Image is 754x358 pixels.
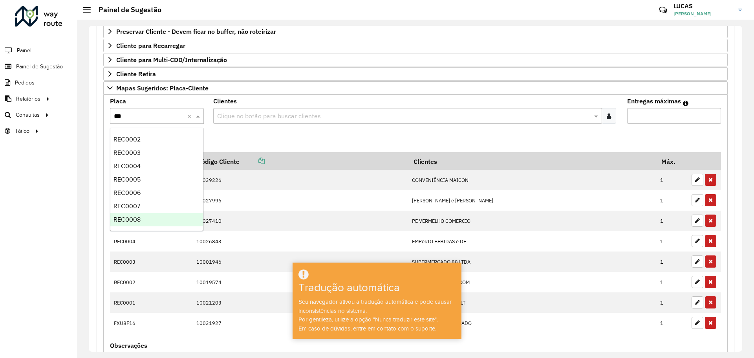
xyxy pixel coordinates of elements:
font: REC0002 [114,279,135,286]
font: Em caso de dúvidas, entre em contato com o suporte. [298,325,436,332]
font: Seu navegador ativou a tradução automática e pode causar inconsistências no sistema. [298,299,452,314]
font: [PERSON_NAME] e [PERSON_NAME] [412,197,493,204]
font: Painel de Sugestão [99,5,161,14]
font: REC0002 [113,136,141,143]
font: FXU8F16 [114,320,135,327]
font: 1 [660,177,663,184]
font: Cliente para Multi-CDD/Internalização [116,56,227,64]
font: REC0003 [113,149,141,156]
font: Tático [15,128,29,134]
font: Clientes [213,97,237,105]
font: Código Cliente [198,158,240,165]
font: REC0004 [114,238,135,245]
font: 10001946 [196,259,221,265]
font: [PERSON_NAME] [673,11,712,17]
font: REC0006 [113,189,141,196]
font: Relatórios [16,96,40,102]
font: Tradução automática [298,282,400,294]
font: Consultas [16,112,40,118]
font: Painel [17,48,31,53]
font: 10027410 [196,218,221,224]
font: 10027996 [196,197,221,204]
font: Por gentileza, utilize a opção "Nunca traduzir este site". [298,316,438,323]
font: Entregas máximas [627,97,681,105]
font: Máx. [661,158,675,165]
font: 1 [660,259,663,265]
font: PE VERMELHO COMERCIO [412,218,470,224]
font: REC0001 [114,299,135,306]
font: REC0003 [114,259,135,265]
font: 10021203 [196,299,221,306]
font: 1 [660,197,663,204]
font: 10019574 [196,279,221,286]
font: LUCAS [673,2,693,10]
font: Preservar Cliente - Devem ficar no buffer, não roteirizar [116,28,276,35]
font: 10031927 [196,320,221,327]
a: Copiar [240,157,265,165]
font: 1 [660,238,663,245]
font: 1 [660,279,663,286]
font: REC0004 [113,163,141,169]
font: 1 [660,299,663,306]
font: EMPoRIO BEBIDAS e DE [412,238,466,245]
font: REC0007 [113,203,140,209]
font: Mapas Sugeridos: Placa-Cliente [116,84,209,92]
font: Observações [110,341,147,349]
font: Cliente para Recarregar [116,42,185,50]
font: Painel de Sugestão [16,64,63,70]
font: 10026843 [196,238,221,245]
a: Preservar Cliente - Devem ficar no buffer, não roteirizar [103,25,728,38]
a: Contato Rápido [655,2,672,18]
span: Clear all [187,111,194,121]
a: Cliente Retira [103,67,728,81]
ng-dropdown-panel: Lista de opções [110,128,203,231]
a: Cliente para Recarregar [103,39,728,52]
a: Mapas Sugeridos: Placa-Cliente [103,81,728,95]
font: 1 [660,218,663,224]
font: REC0005 [113,176,141,183]
font: Placa [110,97,126,105]
em: Máximo de clientes que serão colocados na mesma rota com os clientes informados [683,100,688,106]
a: Cliente para Multi-CDD/Internalização [103,53,728,66]
font: Clientes [414,158,437,165]
font: CONVENIÊNCIA MAICON [412,177,469,184]
font: 1 [660,320,663,327]
font: Pedidos [15,80,35,86]
font: 10039226 [196,177,221,184]
font: Cliente Retira [116,70,156,78]
font: SUPERMERCADO 88 LTDA [412,259,470,265]
font: REC0008 [113,216,141,223]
